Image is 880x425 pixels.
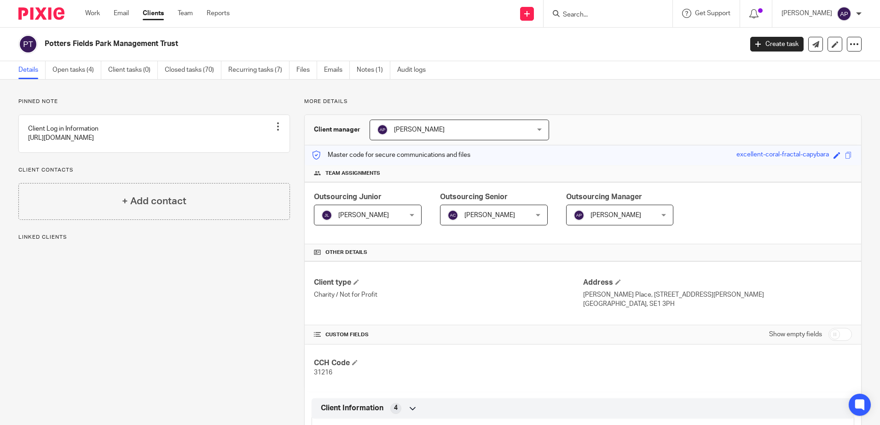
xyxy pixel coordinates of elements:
[18,98,290,105] p: Pinned note
[207,9,230,18] a: Reports
[583,290,852,299] p: [PERSON_NAME] Place, [STREET_ADDRESS][PERSON_NAME]
[304,98,862,105] p: More details
[447,210,458,221] img: svg%3E
[314,125,360,134] h3: Client manager
[736,150,829,161] div: excellent-coral-fractal-capybara
[314,278,583,287] h4: Client type
[18,61,46,79] a: Details
[695,10,730,17] span: Get Support
[18,167,290,174] p: Client contacts
[562,11,645,19] input: Search
[394,403,398,413] span: 4
[165,61,221,79] a: Closed tasks (70)
[357,61,390,79] a: Notes (1)
[18,234,290,241] p: Linked clients
[314,193,382,201] span: Outsourcing Junior
[837,6,851,21] img: svg%3E
[464,212,515,218] span: [PERSON_NAME]
[573,210,585,221] img: svg%3E
[312,150,470,160] p: Master code for secure communications and files
[324,61,350,79] a: Emails
[314,369,332,376] span: 31216
[108,61,158,79] a: Client tasks (0)
[338,212,389,218] span: [PERSON_NAME]
[296,61,317,79] a: Files
[583,278,852,287] h4: Address
[18,7,64,20] img: Pixie
[321,210,332,221] img: svg%3E
[566,193,642,201] span: Outsourcing Manager
[397,61,433,79] a: Audit logs
[769,330,822,339] label: Show empty fields
[85,9,100,18] a: Work
[394,126,445,133] span: [PERSON_NAME]
[228,61,289,79] a: Recurring tasks (7)
[782,9,832,18] p: [PERSON_NAME]
[325,249,367,256] span: Other details
[178,9,193,18] a: Team
[314,331,583,339] h4: CUSTOM FIELDS
[52,61,101,79] a: Open tasks (4)
[18,34,38,54] img: svg%3E
[440,193,508,201] span: Outsourcing Senior
[143,9,164,18] a: Clients
[377,124,388,135] img: svg%3E
[122,194,186,208] h4: + Add contact
[583,299,852,309] p: [GEOGRAPHIC_DATA], SE1 3PH
[314,358,583,368] h4: CCH Code
[325,170,380,177] span: Team assignments
[321,403,383,413] span: Client Information
[45,39,598,49] h2: Potters Fields Park Management Trust
[750,37,804,52] a: Create task
[314,290,583,299] p: Charity / Not for Profit
[114,9,129,18] a: Email
[591,212,641,218] span: [PERSON_NAME]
